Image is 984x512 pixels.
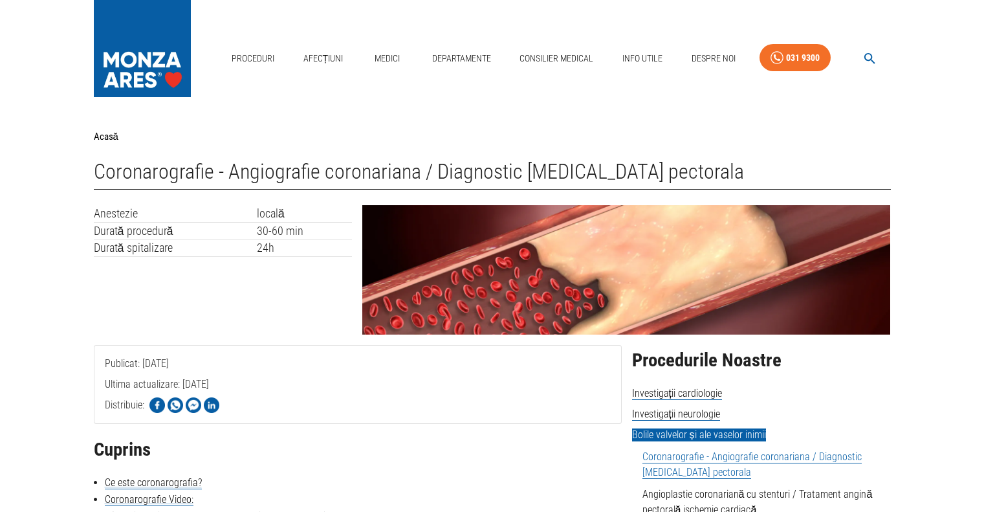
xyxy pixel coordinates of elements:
a: Info Utile [617,45,668,72]
span: Bolile valvelor și ale vaselor inimii [632,429,766,441]
img: Share on LinkedIn [204,397,219,413]
img: Share on Facebook [149,397,165,413]
h2: Cuprins [94,440,622,460]
h1: Coronarografie - Angiografie coronariana / Diagnostic [MEDICAL_DATA] pectorala [94,160,891,190]
a: Afecțiuni [298,45,349,72]
td: Anestezie [94,205,257,222]
a: Departamente [427,45,496,72]
img: Coronarografie - Angiografie coronariana | MONZA ARES [362,205,890,335]
p: Acasă [94,129,118,144]
td: Durată spitalizare [94,239,257,257]
a: Consilier Medical [514,45,598,72]
a: Coronarografie Video: [105,493,193,506]
a: Proceduri [226,45,279,72]
a: Ce este coronarografia? [105,476,202,489]
img: Share on WhatsApp [168,397,183,413]
td: 24h [257,239,353,257]
a: 031 9300 [760,44,831,72]
td: 30-60 min [257,222,353,239]
a: Medici [367,45,408,72]
div: 031 9300 [786,50,820,66]
td: locală [257,205,353,222]
a: Coronarografie - Angiografie coronariana / Diagnostic [MEDICAL_DATA] pectorala [642,451,862,479]
p: Distribuie: [105,397,144,413]
img: Share on Facebook Messenger [186,397,201,413]
nav: breadcrumb [94,129,891,144]
a: Despre Noi [686,45,741,72]
td: Durată procedură [94,222,257,239]
h2: Procedurile Noastre [632,350,891,371]
span: Investigații cardiologie [632,387,722,400]
span: Publicat: [DATE] [105,357,169,421]
span: Ultima actualizare: [DATE] [105,378,209,442]
span: Investigații neurologie [632,408,720,421]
